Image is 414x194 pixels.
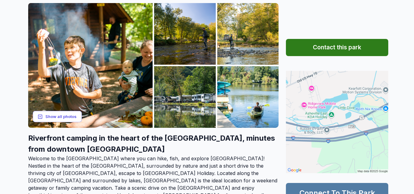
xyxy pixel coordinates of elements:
[217,3,279,65] img: 33116photos2f24a675-e9b9-4ec4-9afc-864949d0ae97.jpg
[28,3,153,128] img: 768158bd-1713-419a-af90-52da4b4afca6photode4ce48f-34a6-46af-9eba-6d57ef3d12e0.jpg
[28,133,279,155] h2: Riverfront camping in the heart of the [GEOGRAPHIC_DATA], minutes from downtown [GEOGRAPHIC_DATA]
[286,71,388,173] img: Map for Asheville East KOA Holiday
[28,155,279,162] p: Welcome to the [GEOGRAPHIC_DATA] where you can hike, fish, and explore [GEOGRAPHIC_DATA]!
[286,39,388,56] button: Contact this park
[217,66,279,128] img: 33116photosa4ee55e6-9813-404a-b4b6-1431d6c9ea47.jpg
[154,66,216,128] img: 33116photos0e210691-d5e6-48fb-995e-68ea67fdc248.jpg
[33,111,82,122] button: Show all photos
[154,3,216,65] img: 768158bd-1713-419a-af90-52da4b4afca6photoc1aca8fe-5347-4c16-affb-9b5807d4e1b7.jpg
